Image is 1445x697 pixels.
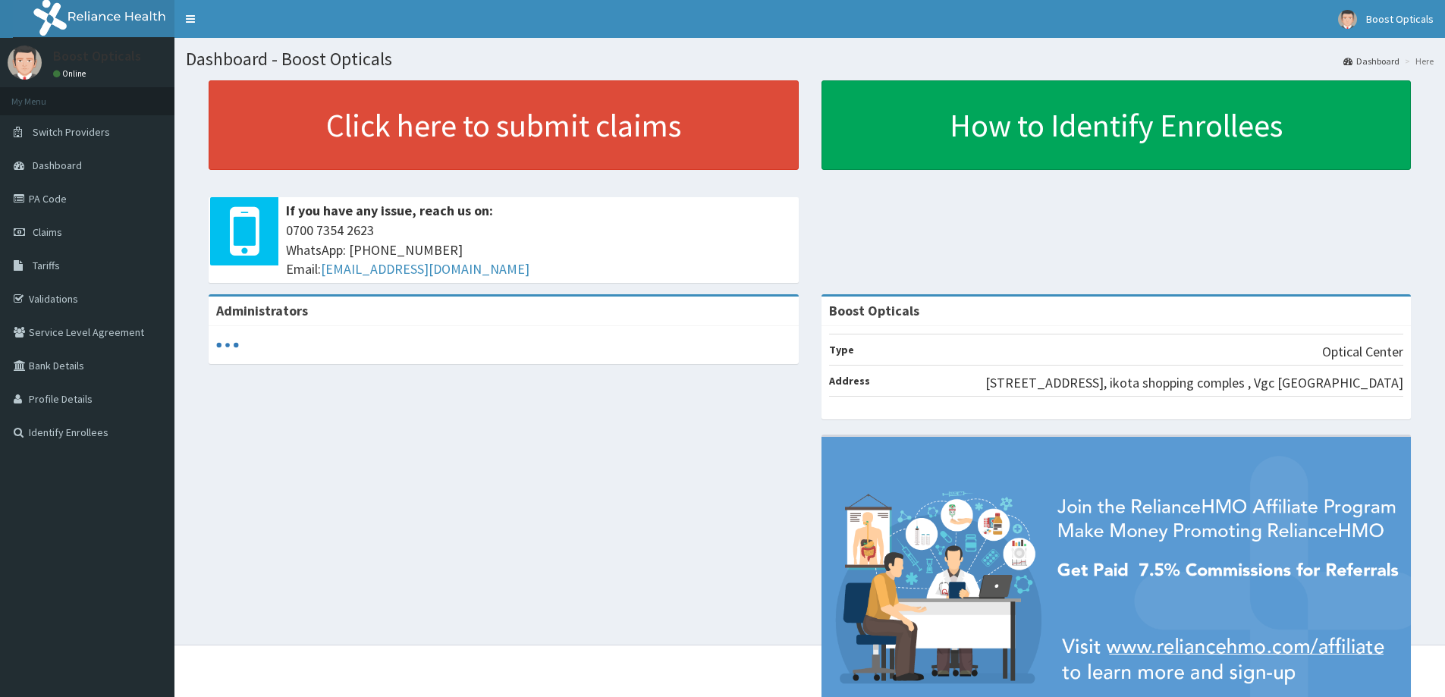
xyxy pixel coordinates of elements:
[829,374,870,388] b: Address
[209,80,799,170] a: Click here to submit claims
[53,49,141,63] p: Boost Opticals
[33,159,82,172] span: Dashboard
[186,49,1434,69] h1: Dashboard - Boost Opticals
[1343,55,1399,68] a: Dashboard
[1401,55,1434,68] li: Here
[1322,342,1403,362] p: Optical Center
[33,225,62,239] span: Claims
[216,334,239,356] svg: audio-loading
[8,46,42,80] img: User Image
[216,302,308,319] b: Administrators
[33,259,60,272] span: Tariffs
[286,202,493,219] b: If you have any issue, reach us on:
[33,125,110,139] span: Switch Providers
[53,68,90,79] a: Online
[286,221,791,279] span: 0700 7354 2623 WhatsApp: [PHONE_NUMBER] Email:
[985,373,1403,393] p: [STREET_ADDRESS], ikota shopping comples , Vgc [GEOGRAPHIC_DATA]
[829,302,919,319] strong: Boost Opticals
[829,343,854,356] b: Type
[1338,10,1357,29] img: User Image
[321,260,529,278] a: [EMAIL_ADDRESS][DOMAIN_NAME]
[1366,12,1434,26] span: Boost Opticals
[821,80,1412,170] a: How to Identify Enrollees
